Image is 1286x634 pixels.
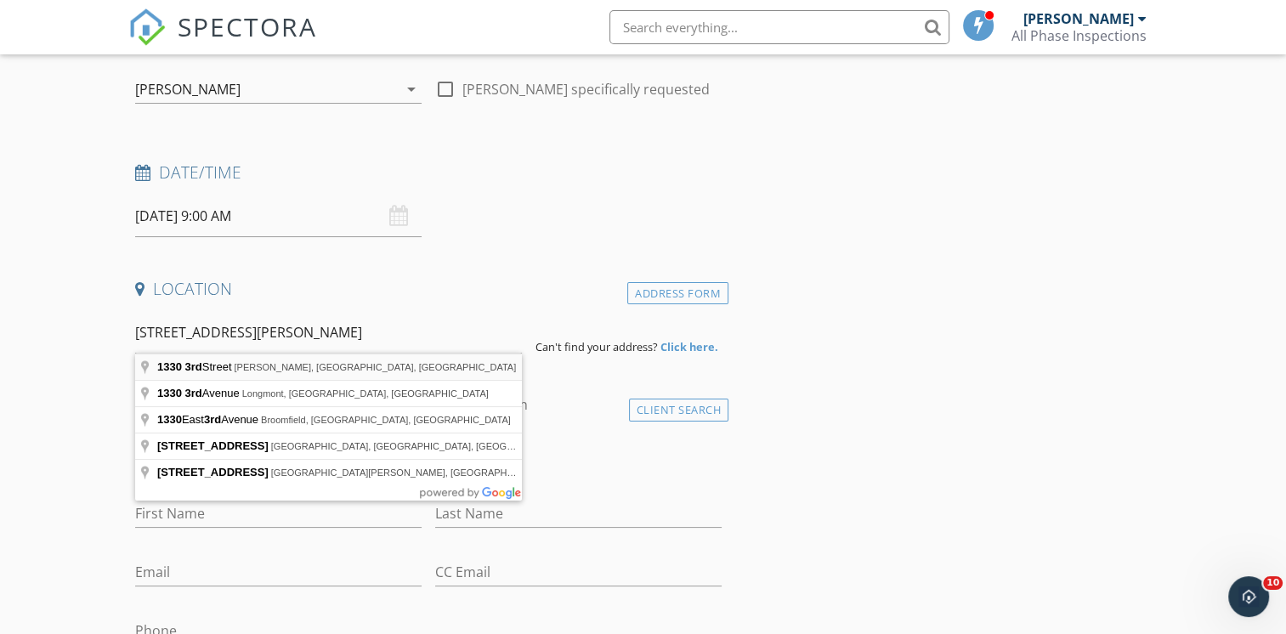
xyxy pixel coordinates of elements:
[234,362,516,372] span: [PERSON_NAME], [GEOGRAPHIC_DATA], [GEOGRAPHIC_DATA]
[157,439,269,452] span: [STREET_ADDRESS]
[135,312,522,354] input: Address Search
[629,399,729,422] div: Client Search
[609,10,949,44] input: Search everything...
[1263,576,1283,590] span: 10
[462,81,710,98] label: [PERSON_NAME] specifically requested
[204,413,221,426] span: 3rd
[157,466,269,478] span: [STREET_ADDRESS]
[157,413,261,426] span: East Avenue
[271,441,574,451] span: [GEOGRAPHIC_DATA], [GEOGRAPHIC_DATA], [GEOGRAPHIC_DATA]
[401,79,422,99] i: arrow_drop_down
[535,339,658,354] span: Can't find your address?
[128,23,317,59] a: SPECTORA
[627,282,728,305] div: Address Form
[242,388,489,399] span: Longmont, [GEOGRAPHIC_DATA], [GEOGRAPHIC_DATA]
[135,195,422,237] input: Select date
[261,415,511,425] span: Broomfield, [GEOGRAPHIC_DATA], [GEOGRAPHIC_DATA]
[1011,27,1147,44] div: All Phase Inspections
[157,360,182,373] span: 1330
[178,8,317,44] span: SPECTORA
[135,82,241,97] div: [PERSON_NAME]
[135,161,722,184] h4: Date/Time
[157,387,202,399] span: 1330 3rd
[660,339,718,354] strong: Click here.
[135,278,722,300] h4: Location
[157,387,242,399] span: Avenue
[1228,576,1269,617] iframe: Intercom live chat
[1023,10,1134,27] div: [PERSON_NAME]
[157,360,234,373] span: Street
[185,360,202,373] span: 3rd
[128,8,166,46] img: The Best Home Inspection Software - Spectora
[271,467,650,478] span: [GEOGRAPHIC_DATA][PERSON_NAME], [GEOGRAPHIC_DATA], [GEOGRAPHIC_DATA]
[157,413,182,426] span: 1330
